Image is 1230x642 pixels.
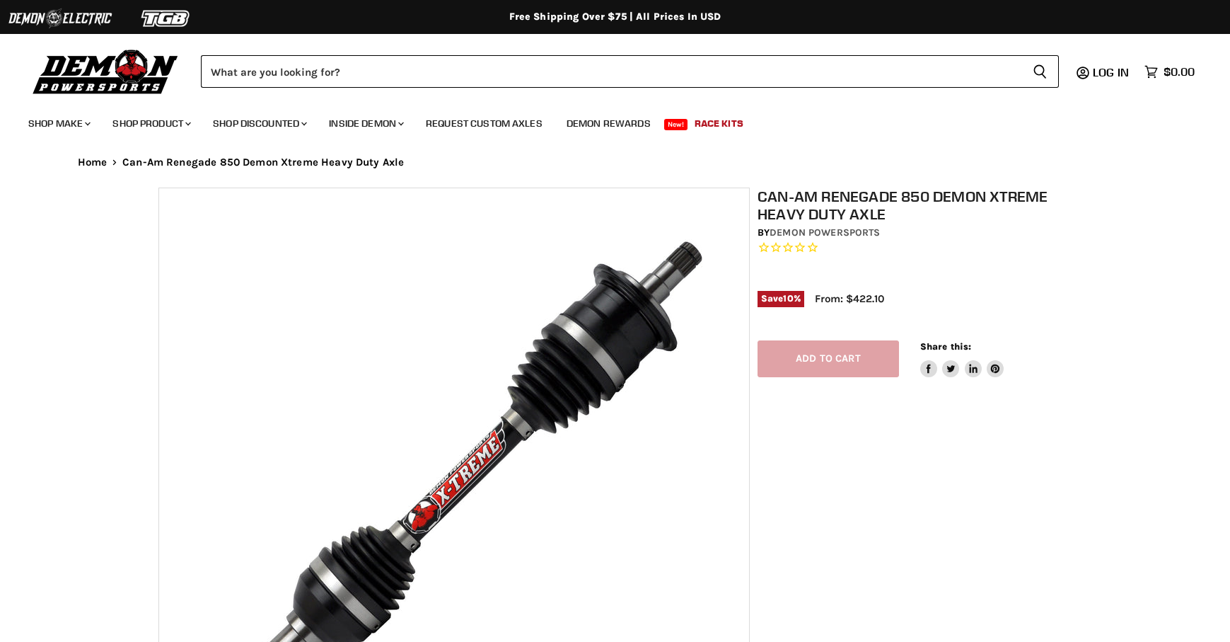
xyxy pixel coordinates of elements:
[7,5,113,32] img: Demon Electric Logo 2
[201,55,1021,88] input: Search
[664,119,688,130] span: New!
[122,156,404,168] span: Can-Am Renegade 850 Demon Xtreme Heavy Duty Axle
[102,109,199,138] a: Shop Product
[920,340,1004,378] aside: Share this:
[28,46,183,96] img: Demon Powersports
[50,156,1181,168] nav: Breadcrumbs
[815,292,884,305] span: From: $422.10
[1021,55,1059,88] button: Search
[556,109,661,138] a: Demon Rewards
[1137,62,1202,82] a: $0.00
[783,293,793,304] span: 10
[50,11,1181,23] div: Free Shipping Over $75 | All Prices In USD
[1086,66,1137,79] a: Log in
[920,341,971,352] span: Share this:
[758,225,1080,241] div: by
[78,156,108,168] a: Home
[758,291,804,306] span: Save %
[18,109,99,138] a: Shop Make
[18,103,1191,138] ul: Main menu
[758,241,1080,256] span: Rated 0.0 out of 5 stars 0 reviews
[318,109,412,138] a: Inside Demon
[758,188,1080,223] h1: Can-Am Renegade 850 Demon Xtreme Heavy Duty Axle
[113,5,219,32] img: TGB Logo 2
[770,227,880,239] a: Demon Powersports
[415,109,553,138] a: Request Custom Axles
[684,109,754,138] a: Race Kits
[202,109,315,138] a: Shop Discounted
[1164,65,1195,79] span: $0.00
[201,55,1059,88] form: Product
[1093,65,1129,79] span: Log in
